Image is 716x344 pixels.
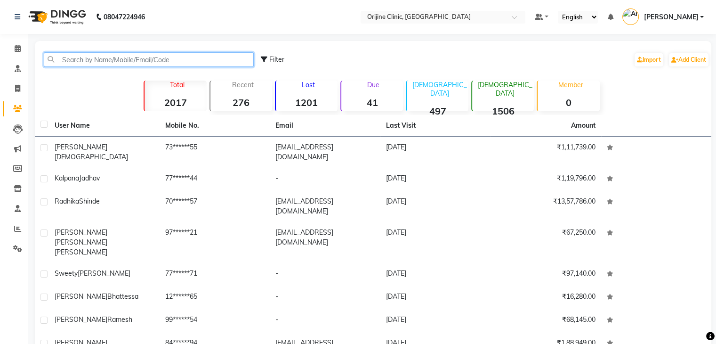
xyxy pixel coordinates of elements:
td: [EMAIL_ADDRESS][DOMAIN_NAME] [270,137,380,168]
span: [PERSON_NAME] [55,315,107,324]
strong: 0 [538,97,599,108]
span: [PERSON_NAME] [PERSON_NAME] [55,228,107,246]
th: Amount [565,115,601,136]
span: Jadhav [79,174,100,182]
td: ₹67,250.00 [491,222,601,263]
span: [PERSON_NAME] [55,143,107,151]
td: ₹68,145.00 [491,309,601,332]
strong: 1506 [472,105,534,117]
strong: 497 [407,105,468,117]
p: [DEMOGRAPHIC_DATA] [410,81,468,98]
td: [DATE] [380,286,491,309]
img: Archana Gaikwad [622,8,639,25]
td: ₹1,11,739.00 [491,137,601,168]
th: User Name [49,115,160,137]
td: [DATE] [380,263,491,286]
td: - [270,263,380,286]
strong: 276 [210,97,272,108]
th: Last Visit [380,115,491,137]
p: Member [541,81,599,89]
td: ₹1,19,796.00 [491,168,601,191]
span: [PERSON_NAME] [55,292,107,301]
strong: 1201 [276,97,338,108]
span: Kalpana [55,174,79,182]
span: Ramesh [107,315,132,324]
td: ₹13,57,786.00 [491,191,601,222]
span: Sweety [55,269,78,278]
input: Search by Name/Mobile/Email/Code [44,52,254,67]
span: Shinde [79,197,100,205]
td: [DATE] [380,222,491,263]
th: Mobile No. [160,115,270,137]
td: - [270,286,380,309]
span: Bhattessa [107,292,138,301]
td: [DATE] [380,137,491,168]
td: [EMAIL_ADDRESS][DOMAIN_NAME] [270,191,380,222]
td: [DATE] [380,309,491,332]
span: [PERSON_NAME] [55,248,107,256]
td: ₹16,280.00 [491,286,601,309]
strong: 2017 [145,97,206,108]
td: ₹97,140.00 [491,263,601,286]
td: - [270,309,380,332]
span: [PERSON_NAME] [78,269,130,278]
td: [EMAIL_ADDRESS][DOMAIN_NAME] [270,222,380,263]
strong: 41 [341,97,403,108]
p: Lost [280,81,338,89]
p: Recent [214,81,272,89]
td: - [270,168,380,191]
span: Radhika [55,197,79,205]
p: Total [148,81,206,89]
p: Due [343,81,403,89]
td: [DATE] [380,168,491,191]
th: Email [270,115,380,137]
td: [DATE] [380,191,491,222]
b: 08047224946 [104,4,145,30]
p: [DEMOGRAPHIC_DATA] [476,81,534,98]
span: [DEMOGRAPHIC_DATA] [55,153,128,161]
span: Filter [269,55,284,64]
a: Import [635,53,663,66]
a: Add Client [669,53,708,66]
img: logo [24,4,88,30]
span: [PERSON_NAME] [644,12,698,22]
